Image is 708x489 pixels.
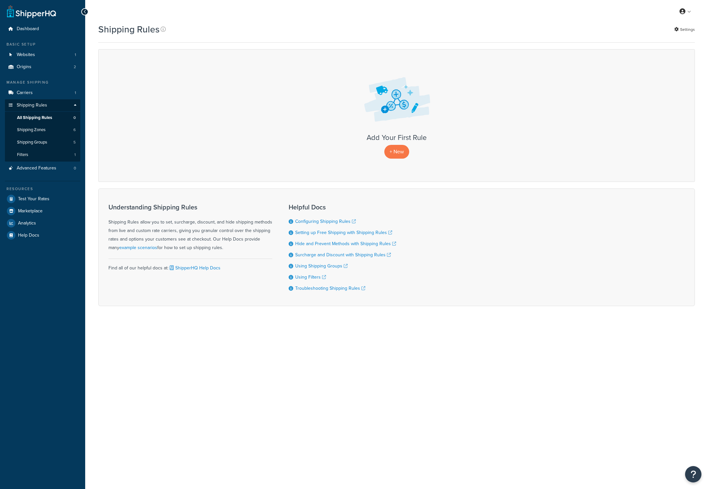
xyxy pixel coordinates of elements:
[5,23,80,35] a: Dashboard
[74,64,76,70] span: 2
[17,52,35,58] span: Websites
[5,162,80,174] a: Advanced Features 0
[5,124,80,136] a: Shipping Zones 6
[5,217,80,229] a: Analytics
[685,466,701,482] button: Open Resource Center
[5,136,80,148] li: Shipping Groups
[17,90,33,96] span: Carriers
[73,115,76,121] span: 0
[17,140,47,145] span: Shipping Groups
[295,251,391,258] a: Surcharge and Discount with Shipping Rules
[295,274,326,281] a: Using Filters
[5,136,80,148] a: Shipping Groups 5
[5,80,80,85] div: Manage Shipping
[98,23,160,36] h1: Shipping Rules
[5,87,80,99] a: Carriers 1
[5,87,80,99] li: Carriers
[5,162,80,174] li: Advanced Features
[119,244,157,251] a: example scenarios
[5,124,80,136] li: Shipping Zones
[105,134,688,142] h3: Add Your First Rule
[74,166,76,171] span: 0
[289,204,396,211] h3: Helpful Docs
[73,140,76,145] span: 5
[75,90,76,96] span: 1
[5,149,80,161] a: Filters 1
[5,49,80,61] a: Websites 1
[295,218,356,225] a: Configuring Shipping Rules
[5,186,80,192] div: Resources
[17,166,56,171] span: Advanced Features
[18,208,43,214] span: Marketplace
[674,25,695,34] a: Settings
[5,61,80,73] li: Origins
[5,149,80,161] li: Filters
[7,5,56,18] a: ShipperHQ Home
[108,204,272,211] h3: Understanding Shipping Rules
[295,263,348,269] a: Using Shipping Groups
[384,145,409,158] p: + New
[18,221,36,226] span: Analytics
[74,152,76,158] span: 1
[108,204,272,252] div: Shipping Rules allow you to set, surcharge, discount, and hide shipping methods from live and cus...
[18,196,49,202] span: Test Your Rates
[5,205,80,217] a: Marketplace
[5,61,80,73] a: Origins 2
[5,42,80,47] div: Basic Setup
[75,52,76,58] span: 1
[5,229,80,241] a: Help Docs
[5,112,80,124] li: All Shipping Rules
[17,64,31,70] span: Origins
[295,229,392,236] a: Setting up Free Shipping with Shipping Rules
[168,264,220,271] a: ShipperHQ Help Docs
[5,99,80,111] a: Shipping Rules
[17,152,28,158] span: Filters
[108,259,272,272] div: Find all of our helpful docs at:
[5,112,80,124] a: All Shipping Rules 0
[5,193,80,205] a: Test Your Rates
[5,99,80,162] li: Shipping Rules
[5,49,80,61] li: Websites
[295,285,365,292] a: Troubleshooting Shipping Rules
[17,115,52,121] span: All Shipping Rules
[17,127,46,133] span: Shipping Zones
[17,103,47,108] span: Shipping Rules
[18,233,39,238] span: Help Docs
[17,26,39,32] span: Dashboard
[73,127,76,133] span: 6
[295,240,396,247] a: Hide and Prevent Methods with Shipping Rules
